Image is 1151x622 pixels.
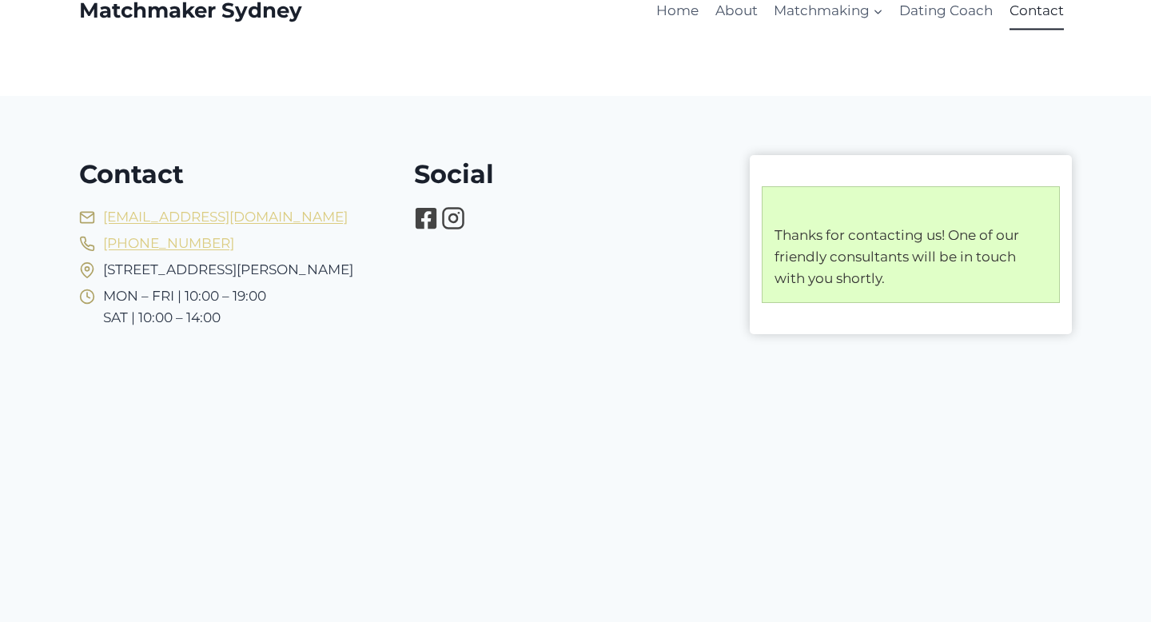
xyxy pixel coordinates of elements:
p: Thanks for contacting us! One of our friendly consultants will be in touch with you shortly. [775,225,1047,290]
h1: Contact [79,155,388,193]
span: MON – FRI | 10:00 – 19:00 SAT | 10:00 – 14:00 [103,285,266,329]
h1: Social [414,155,723,193]
a: [EMAIL_ADDRESS][DOMAIN_NAME] [103,209,348,225]
span: [PHONE_NUMBER] [103,233,234,254]
a: [PHONE_NUMBER] [79,233,234,255]
span: [STREET_ADDRESS][PERSON_NAME] [103,259,353,281]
